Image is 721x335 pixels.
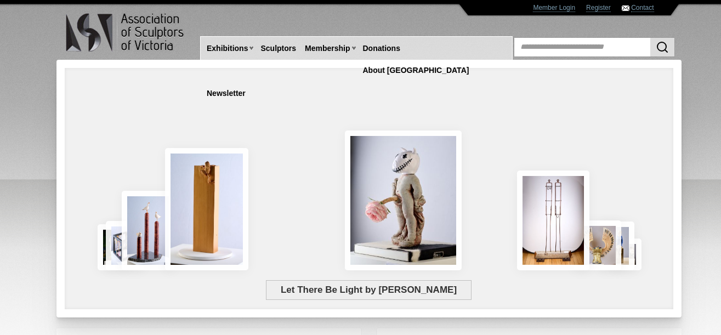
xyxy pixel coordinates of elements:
[622,5,629,11] img: Contact ASV
[359,38,405,59] a: Donations
[586,4,611,12] a: Register
[631,4,654,12] a: Contact
[656,41,669,54] img: Search
[345,130,462,270] img: Let There Be Light
[533,4,575,12] a: Member Login
[256,38,300,59] a: Sculptors
[359,60,474,81] a: About [GEOGRAPHIC_DATA]
[65,11,186,54] img: logo.png
[165,148,248,270] img: Little Frog. Big Climb
[300,38,354,59] a: Membership
[574,220,621,270] img: Lorica Plumata (Chrysus)
[517,171,589,270] img: Swingers
[202,83,250,104] a: Newsletter
[266,280,471,300] span: Let There Be Light by [PERSON_NAME]
[202,38,252,59] a: Exhibitions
